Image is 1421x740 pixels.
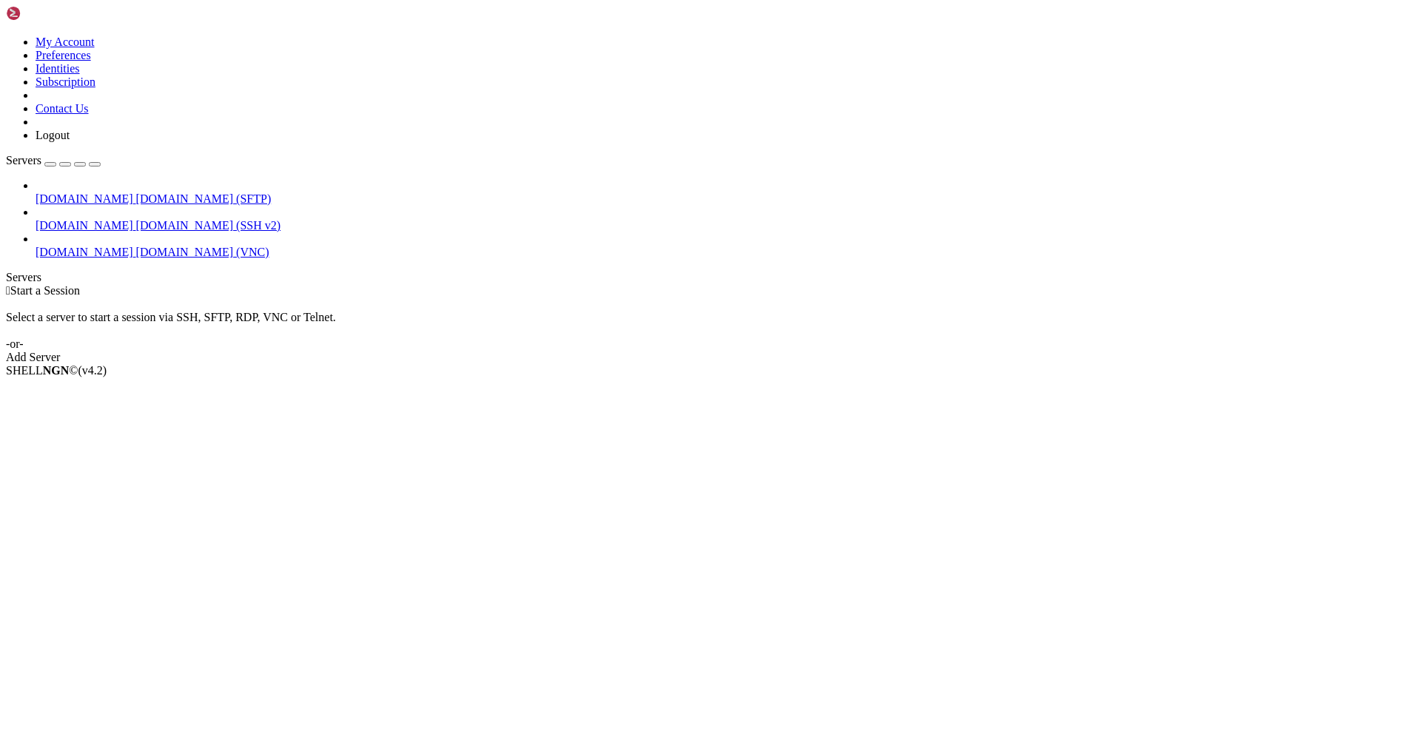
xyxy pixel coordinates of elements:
[36,219,1415,232] a: [DOMAIN_NAME] [DOMAIN_NAME] (SSH v2)
[36,62,80,75] a: Identities
[36,232,1415,259] li: [DOMAIN_NAME] [DOMAIN_NAME] (VNC)
[6,284,10,297] span: 
[36,192,133,205] span: [DOMAIN_NAME]
[6,297,1415,351] div: Select a server to start a session via SSH, SFTP, RDP, VNC or Telnet. -or-
[10,284,80,297] span: Start a Session
[6,351,1415,364] div: Add Server
[36,129,70,141] a: Logout
[36,102,89,115] a: Contact Us
[43,364,70,377] b: NGN
[78,364,107,377] span: 4.2.0
[6,364,107,377] span: SHELL ©
[36,192,1415,206] a: [DOMAIN_NAME] [DOMAIN_NAME] (SFTP)
[36,219,133,232] span: [DOMAIN_NAME]
[36,246,1415,259] a: [DOMAIN_NAME] [DOMAIN_NAME] (VNC)
[136,246,269,258] span: [DOMAIN_NAME] (VNC)
[136,219,281,232] span: [DOMAIN_NAME] (SSH v2)
[6,154,41,166] span: Servers
[36,36,95,48] a: My Account
[6,271,1415,284] div: Servers
[6,154,101,166] a: Servers
[36,49,91,61] a: Preferences
[36,179,1415,206] li: [DOMAIN_NAME] [DOMAIN_NAME] (SFTP)
[36,246,133,258] span: [DOMAIN_NAME]
[36,206,1415,232] li: [DOMAIN_NAME] [DOMAIN_NAME] (SSH v2)
[6,6,91,21] img: Shellngn
[136,192,272,205] span: [DOMAIN_NAME] (SFTP)
[36,75,95,88] a: Subscription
